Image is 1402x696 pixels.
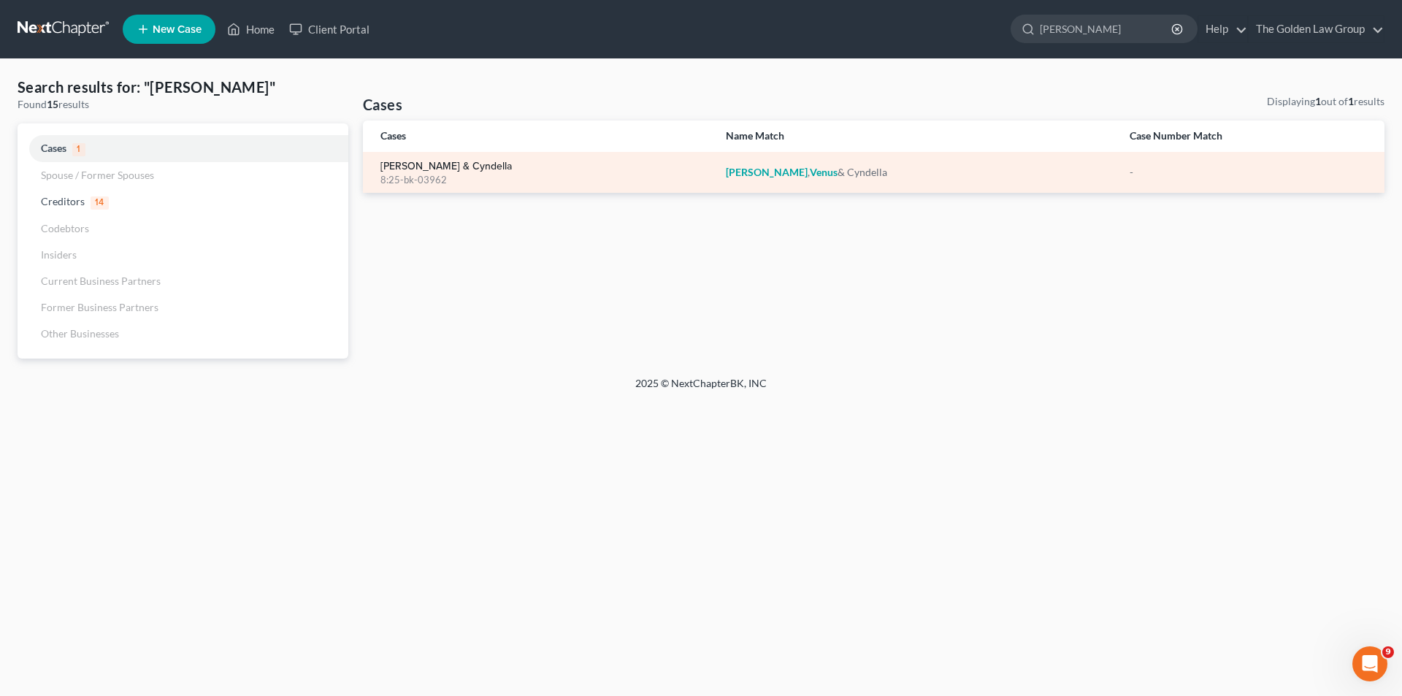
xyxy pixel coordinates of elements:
[153,24,202,35] span: New Case
[41,169,154,181] span: Spouse / Former Spouses
[363,121,714,152] th: Cases
[714,121,1118,152] th: Name Match
[18,162,348,188] a: Spouse / Former Spouses
[1118,121,1384,152] th: Case Number Match
[91,196,109,210] span: 14
[18,188,348,215] a: Creditors14
[18,135,348,162] a: Cases1
[1267,94,1384,109] div: Displaying out of results
[726,165,1106,180] div: , & Cyndella
[41,248,77,261] span: Insiders
[41,275,161,287] span: Current Business Partners
[41,222,89,234] span: Codebtors
[18,294,348,321] a: Former Business Partners
[1249,16,1384,42] a: The Golden Law Group
[726,166,808,178] em: [PERSON_NAME]
[1040,15,1173,42] input: Search by name...
[41,142,66,154] span: Cases
[285,376,1117,402] div: 2025 © NextChapterBK, INC
[363,94,402,115] h4: Cases
[220,16,282,42] a: Home
[282,16,377,42] a: Client Portal
[1348,95,1354,107] strong: 1
[1198,16,1247,42] a: Help
[41,301,158,313] span: Former Business Partners
[18,97,348,112] div: Found results
[380,173,702,187] div: 8:25-bk-03962
[41,195,85,207] span: Creditors
[18,215,348,242] a: Codebtors
[1352,646,1387,681] iframe: Intercom live chat
[41,327,119,340] span: Other Businesses
[380,161,512,172] a: [PERSON_NAME] & Cyndella
[72,143,85,156] span: 1
[810,166,838,178] em: Venus
[18,321,348,347] a: Other Businesses
[1130,165,1367,180] div: -
[1382,646,1394,658] span: 9
[18,77,348,97] h4: Search results for: "[PERSON_NAME]"
[18,242,348,268] a: Insiders
[47,98,58,110] strong: 15
[18,268,348,294] a: Current Business Partners
[1315,95,1321,107] strong: 1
